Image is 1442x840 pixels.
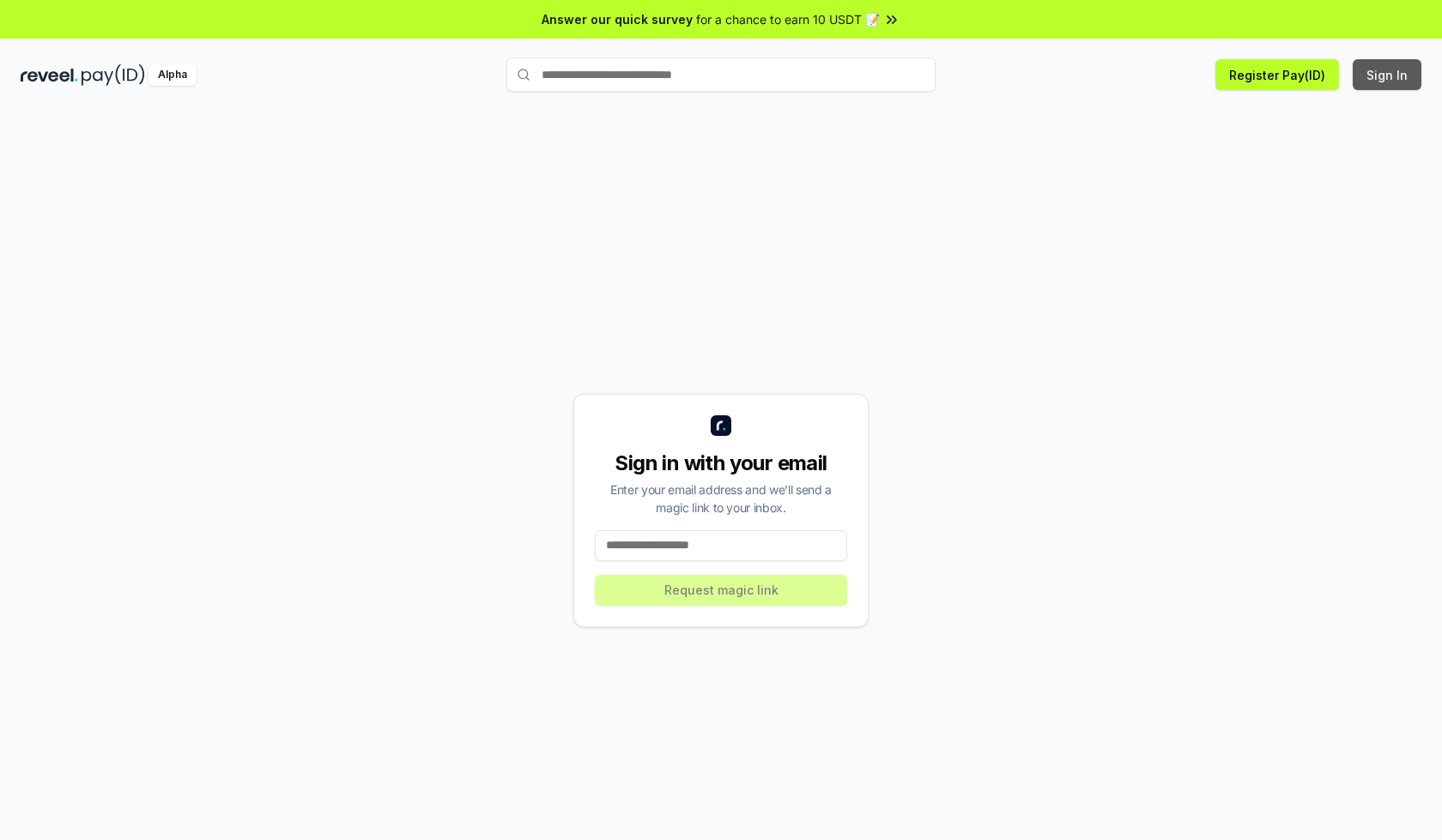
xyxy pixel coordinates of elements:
span: for a chance to earn 10 USDT 📝 [696,10,880,28]
span: Answer our quick survey [542,10,693,28]
img: reveel_dark [21,64,78,86]
div: Sign in with your email [595,450,847,477]
div: Enter your email address and we’ll send a magic link to your inbox. [595,480,847,517]
img: pay_id [82,64,145,86]
button: Register Pay(ID) [1215,59,1339,90]
img: logo_small [711,415,731,436]
div: Alpha [148,64,197,86]
button: Sign In [1353,59,1421,90]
